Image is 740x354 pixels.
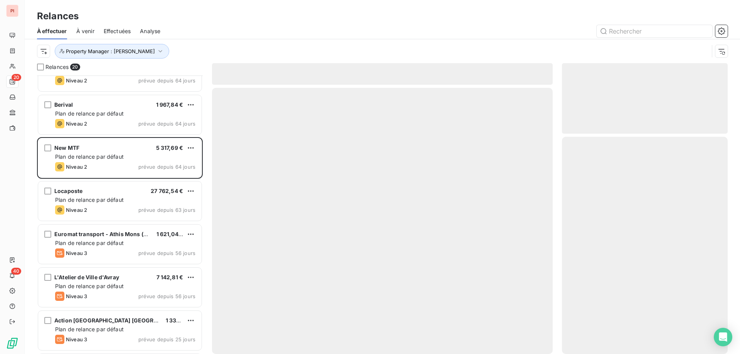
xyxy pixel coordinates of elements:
[138,293,195,299] span: prévue depuis 56 jours
[138,164,195,170] span: prévue depuis 64 jours
[37,9,79,23] h3: Relances
[54,231,151,237] span: Euromat transport - Athis Mons (Bai
[66,293,87,299] span: Niveau 3
[70,64,80,70] span: 20
[156,101,183,108] span: 1 967,84 €
[138,336,195,342] span: prévue depuis 25 jours
[37,75,203,354] div: grid
[54,274,119,280] span: L'Atelier de Ville d'Avray
[55,326,124,332] span: Plan de relance par défaut
[12,74,21,81] span: 20
[66,48,155,54] span: Property Manager : [PERSON_NAME]
[66,121,87,127] span: Niveau 2
[151,188,183,194] span: 27 762,54 €
[138,77,195,84] span: prévue depuis 64 jours
[55,283,124,289] span: Plan de relance par défaut
[138,207,195,213] span: prévue depuis 63 jours
[104,27,131,35] span: Effectuées
[138,250,195,256] span: prévue depuis 56 jours
[714,328,732,346] div: Open Intercom Messenger
[138,121,195,127] span: prévue depuis 64 jours
[156,274,183,280] span: 7 142,81 €
[45,63,69,71] span: Relances
[55,153,124,160] span: Plan de relance par défaut
[76,27,94,35] span: À venir
[66,336,87,342] span: Niveau 3
[66,207,87,213] span: Niveau 2
[54,317,218,324] span: Action [GEOGRAPHIC_DATA] [GEOGRAPHIC_DATA]-l'Aumone
[66,164,87,170] span: Niveau 2
[55,196,124,203] span: Plan de relance par défaut
[54,188,82,194] span: Locaposte
[6,5,18,17] div: PI
[55,110,124,117] span: Plan de relance par défaut
[597,25,712,37] input: Rechercher
[11,268,21,275] span: 40
[156,231,184,237] span: 1 621,04 €
[55,240,124,246] span: Plan de relance par défaut
[55,44,169,59] button: Property Manager : [PERSON_NAME]
[66,250,87,256] span: Niveau 3
[66,77,87,84] span: Niveau 2
[156,144,183,151] span: 5 317,69 €
[54,144,79,151] span: New MTF
[6,337,18,349] img: Logo LeanPay
[140,27,160,35] span: Analyse
[37,27,67,35] span: À effectuer
[54,101,73,108] span: Berival
[166,317,193,324] span: 1 334,51 €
